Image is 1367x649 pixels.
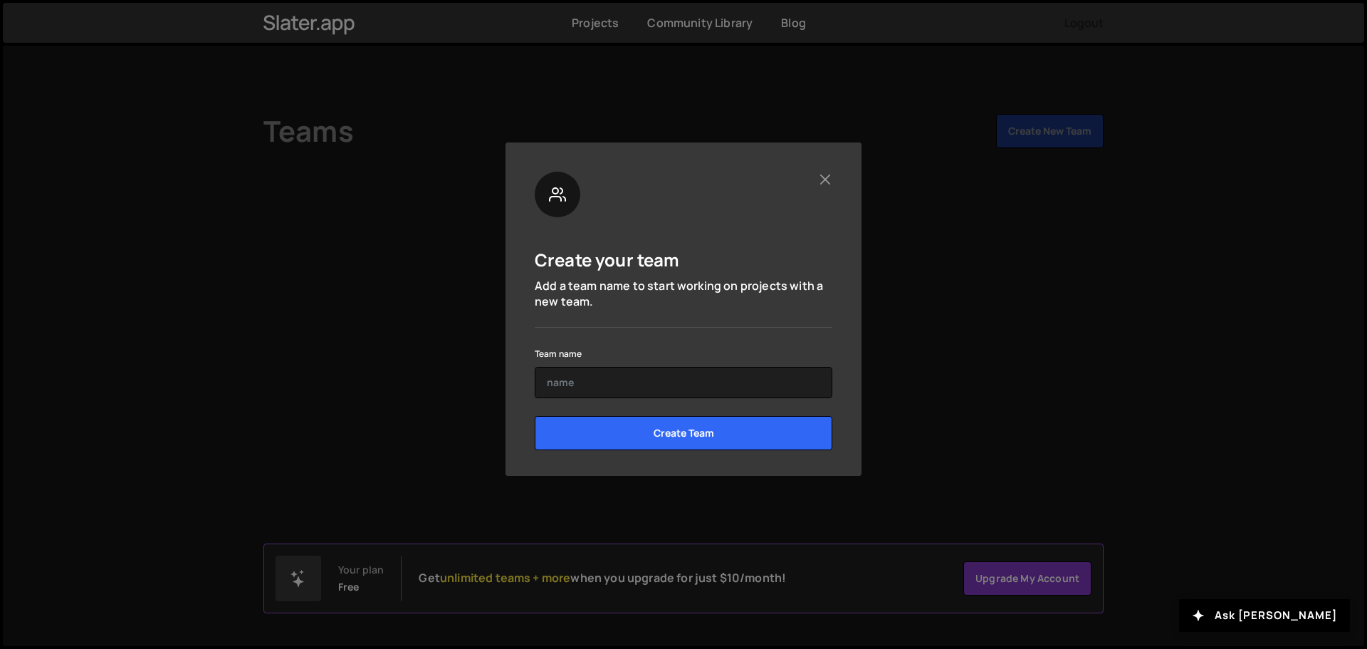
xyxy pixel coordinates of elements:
input: Create Team [535,416,832,450]
button: Ask [PERSON_NAME] [1179,599,1350,632]
input: name [535,367,832,398]
button: Close [817,172,832,187]
h5: Create your team [535,249,680,271]
p: Add a team name to start working on projects with a new team. [535,278,832,310]
label: Team name [535,347,582,361]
